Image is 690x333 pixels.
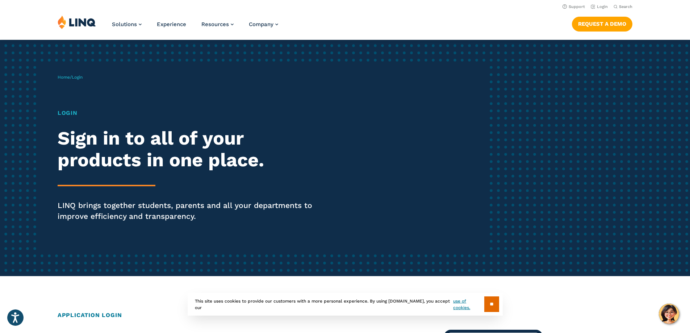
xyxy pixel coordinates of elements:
span: Solutions [112,21,137,28]
a: Login [591,4,608,9]
a: Resources [201,21,234,28]
span: / [58,75,83,80]
span: Login [72,75,83,80]
a: Home [58,75,70,80]
a: use of cookies. [453,298,484,311]
span: Resources [201,21,229,28]
button: Open Search Bar [614,4,632,9]
span: Search [619,4,632,9]
nav: Primary Navigation [112,15,278,39]
div: This site uses cookies to provide our customers with a more personal experience. By using [DOMAIN... [188,293,503,316]
a: Request a Demo [572,17,632,31]
nav: Button Navigation [572,15,632,31]
p: LINQ brings together students, parents and all your departments to improve efficiency and transpa... [58,200,323,222]
a: Experience [157,21,186,28]
a: Company [249,21,278,28]
img: LINQ | K‑12 Software [58,15,96,29]
a: Support [563,4,585,9]
button: Hello, have a question? Let’s chat. [659,304,679,324]
a: Solutions [112,21,142,28]
h2: Sign in to all of your products in one place. [58,128,323,171]
h1: Login [58,109,323,117]
span: Company [249,21,273,28]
